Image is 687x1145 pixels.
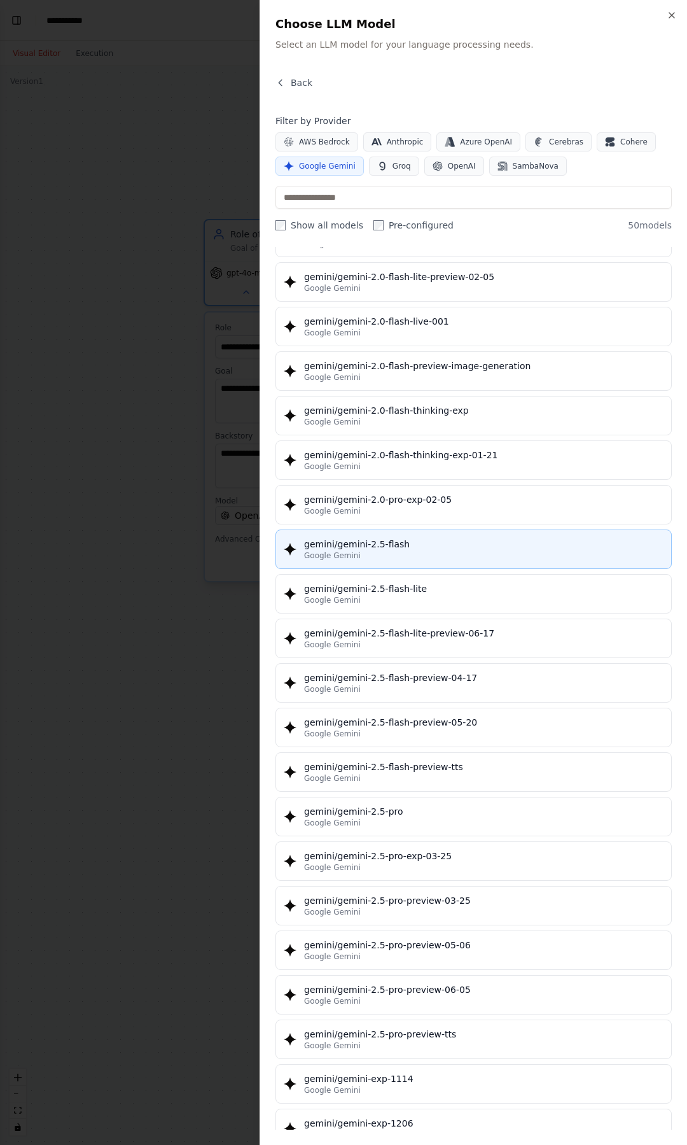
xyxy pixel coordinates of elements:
span: Google Gemini [304,506,361,516]
button: gemini/gemini-2.5-flash-preview-ttsGoogle Gemini [275,752,672,792]
button: SambaNova [489,157,567,176]
input: Show all models [275,220,286,230]
div: gemini/gemini-2.5-flash-lite-preview-06-17 [304,627,663,640]
div: gemini/gemini-2.0-flash-preview-image-generation [304,360,663,372]
span: SambaNova [513,161,559,171]
span: 50 models [628,219,672,232]
span: Google Gemini [304,461,361,472]
span: AWS Bedrock [299,137,350,147]
div: gemini/gemini-2.5-flash-lite [304,582,663,595]
button: Cohere [597,132,656,151]
button: gemini/gemini-2.5-proGoogle Gemini [275,797,672,836]
button: gemini/gemini-2.5-pro-preview-ttsGoogle Gemini [275,1020,672,1059]
span: Google Gemini [304,952,361,962]
div: gemini/gemini-2.5-flash [304,538,663,551]
span: Google Gemini [304,595,361,605]
span: Cohere [620,137,648,147]
div: gemini/gemini-2.5-pro-preview-03-25 [304,894,663,907]
span: Google Gemini [304,283,361,293]
span: Google Gemini [304,551,361,561]
label: Pre-configured [373,219,454,232]
div: gemini/gemini-2.0-pro-exp-02-05 [304,493,663,506]
button: gemini/gemini-2.0-flash-lite-preview-02-05Google Gemini [275,262,672,302]
button: Back [275,76,312,89]
span: Google Gemini [304,640,361,650]
button: OpenAI [424,157,484,176]
button: Groq [369,157,419,176]
button: gemini/gemini-2.5-flash-lite-preview-06-17Google Gemini [275,619,672,658]
span: Google Gemini [299,161,356,171]
div: gemini/gemini-2.5-pro-exp-03-25 [304,850,663,862]
span: Google Gemini [304,907,361,917]
button: gemini/gemini-2.5-pro-preview-05-06Google Gemini [275,931,672,970]
button: gemini/gemini-2.5-flashGoogle Gemini [275,530,672,569]
div: gemini/gemini-2.5-flash-preview-04-17 [304,671,663,684]
h4: Filter by Provider [275,115,672,127]
button: gemini/gemini-2.5-pro-exp-03-25Google Gemini [275,841,672,881]
p: Select an LLM model for your language processing needs. [275,38,672,51]
button: gemini/gemini-2.5-flash-liteGoogle Gemini [275,574,672,614]
button: gemini/gemini-2.5-pro-preview-06-05Google Gemini [275,975,672,1015]
button: Cerebras [525,132,592,151]
div: gemini/gemini-2.0-flash-thinking-exp [304,404,663,417]
span: Google Gemini [304,684,361,694]
span: Google Gemini [304,996,361,1006]
button: gemini/gemini-exp-1114Google Gemini [275,1064,672,1104]
button: gemini/gemini-2.5-pro-preview-03-25Google Gemini [275,886,672,925]
button: gemini/gemini-2.5-flash-preview-05-20Google Gemini [275,708,672,747]
button: Azure OpenAI [436,132,520,151]
button: gemini/gemini-2.0-flash-live-001Google Gemini [275,307,672,346]
button: AWS Bedrock [275,132,358,151]
button: gemini/gemini-2.0-flash-thinking-expGoogle Gemini [275,396,672,435]
div: gemini/gemini-2.5-pro-preview-05-06 [304,939,663,952]
span: Google Gemini [304,862,361,873]
div: gemini/gemini-2.5-pro [304,805,663,818]
button: Anthropic [363,132,432,151]
button: gemini/gemini-2.0-flash-thinking-exp-01-21Google Gemini [275,440,672,480]
div: gemini/gemini-2.0-flash-live-001 [304,315,663,328]
div: gemini/gemini-2.5-flash-preview-tts [304,761,663,773]
span: Anthropic [387,137,424,147]
button: gemini/gemini-2.5-flash-preview-04-17Google Gemini [275,663,672,703]
label: Show all models [275,219,363,232]
span: Google Gemini [304,372,361,383]
div: gemini/gemini-2.0-flash-thinking-exp-01-21 [304,449,663,461]
div: gemini/gemini-exp-1206 [304,1117,663,1130]
span: Cerebras [549,137,583,147]
span: Google Gemini [304,417,361,427]
span: Groq [392,161,411,171]
span: Google Gemini [304,818,361,828]
span: Google Gemini [304,729,361,739]
span: Google Gemini [304,773,361,783]
button: gemini/gemini-2.0-flash-preview-image-generationGoogle Gemini [275,351,672,391]
button: Google Gemini [275,157,364,176]
div: gemini/gemini-2.5-flash-preview-05-20 [304,716,663,729]
div: gemini/gemini-exp-1114 [304,1072,663,1085]
input: Pre-configured [373,220,384,230]
h2: Choose LLM Model [275,15,672,33]
div: gemini/gemini-2.5-pro-preview-tts [304,1028,663,1041]
div: gemini/gemini-2.5-pro-preview-06-05 [304,983,663,996]
span: Google Gemini [304,328,361,338]
div: gemini/gemini-2.0-flash-lite-preview-02-05 [304,270,663,283]
button: gemini/gemini-2.0-pro-exp-02-05Google Gemini [275,485,672,524]
span: OpenAI [448,161,476,171]
span: Back [291,76,312,89]
span: Google Gemini [304,1085,361,1095]
span: Google Gemini [304,1041,361,1051]
span: Azure OpenAI [460,137,512,147]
